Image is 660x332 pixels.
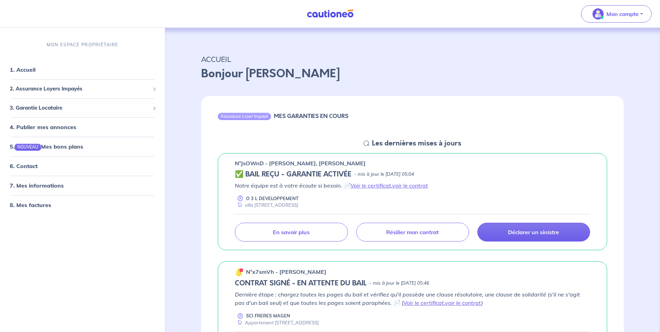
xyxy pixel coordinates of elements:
[581,5,652,23] button: illu_account_valid_menu.svgMon compte
[3,120,162,134] div: 4. Publier mes annonces
[274,113,348,119] h6: MES GARANTIES EN COURS
[235,279,367,287] h5: CONTRAT SIGNÉ - EN ATTENTE DU BAIL
[10,104,150,112] span: 3. Garantie Locataire
[235,170,590,179] div: state: CONTRACT-VALIDATED, Context: NEW,MAYBE-CERTIFICATE,COLOCATION,LESSOR-DOCUMENTS
[10,66,35,73] a: 1. Accueil
[201,65,624,82] p: Bonjour [PERSON_NAME]
[304,9,356,18] img: Cautioneo
[10,143,83,150] a: 5.NOUVEAUMes bons plans
[350,182,391,189] a: Voir le certificat
[3,63,162,77] div: 1. Accueil
[354,171,414,178] p: - mis à jour le [DATE] 05:04
[246,313,290,319] p: SCI FRERES MAGEN
[356,223,469,242] a: Résilier mon contrat
[369,280,429,287] p: - mis à jour le [DATE] 05:46
[3,179,162,193] div: 7. Mes informations
[403,299,444,306] a: Voir le certificat
[445,299,481,306] a: voir le contrat
[386,229,439,236] p: Résilier mon contrat
[273,229,310,236] p: En savoir plus
[477,223,590,242] a: Déclarer un sinistre
[235,202,298,208] div: villa [STREET_ADDRESS]
[606,10,639,18] p: Mon compte
[47,41,118,48] p: MON ESPACE PROPRIÉTAIRE
[508,229,559,236] p: Déclarer un sinistre
[235,268,243,276] img: 🔔
[3,198,162,212] div: 8. Mes factures
[235,159,366,167] p: n°JsOWnD - [PERSON_NAME], [PERSON_NAME]
[3,82,162,96] div: 2. Assurance Loyers Impayés
[372,139,461,148] h5: Les dernières mises à jours
[235,290,590,307] p: Dernière étape : chargez toutes les pages du bail et vérifiez qu'il possède une clause résolutoir...
[593,8,604,19] img: illu_account_valid_menu.svg
[246,268,326,276] p: n°x7smVh - [PERSON_NAME]
[201,53,624,65] p: ACCUEIL
[10,182,64,189] a: 7. Mes informations
[3,101,162,115] div: 3. Garantie Locataire
[235,181,590,190] p: Notre équipe est à votre écoute si besoin. 📄 ,
[10,163,38,170] a: 6. Contact
[235,223,348,242] a: En savoir plus
[10,124,76,131] a: 4. Publier mes annonces
[10,202,51,209] a: 8. Mes factures
[10,85,150,93] span: 2. Assurance Loyers Impayés
[3,140,162,154] div: 5.NOUVEAUMes bons plans
[235,319,319,326] div: Appartement [STREET_ADDRESS]
[235,279,590,287] div: state: CONTRACT-SIGNED, Context: NEW,CHOOSE-CERTIFICATE,ALONE,LESSOR-DOCUMENTS
[3,159,162,173] div: 6. Contact
[392,182,428,189] a: voir le contrat
[235,170,351,179] h5: ✅ BAIL REÇU - GARANTIE ACTIVÉE
[218,113,271,120] div: Assurance Loyer Impayé
[246,195,299,202] p: O 3 L DEVELOPPEMENT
